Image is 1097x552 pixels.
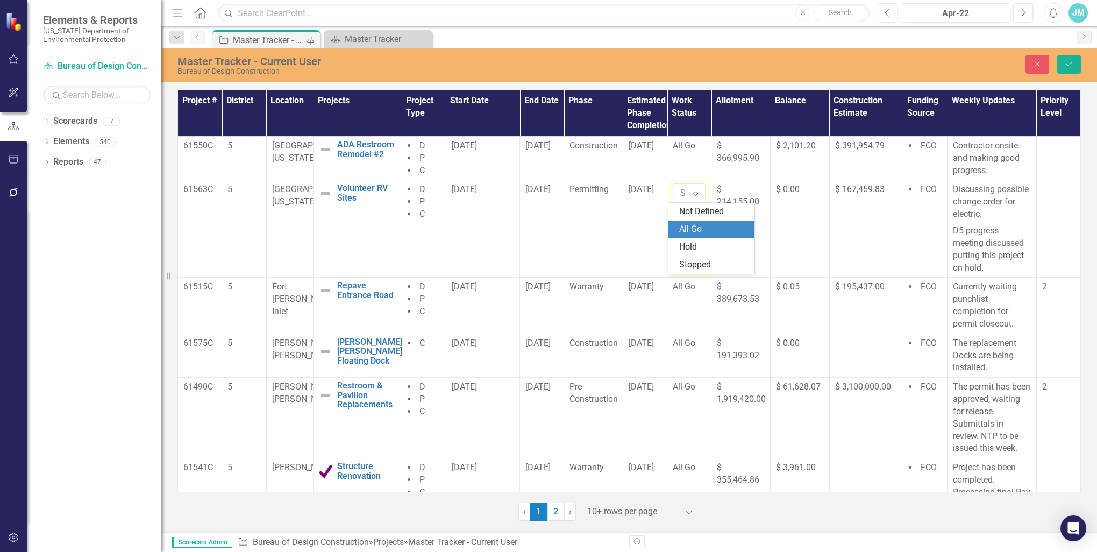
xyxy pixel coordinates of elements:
span: Warranty [569,281,604,292]
div: JM [1068,3,1088,23]
span: ‹ [523,506,526,516]
span: Pre-Construction [569,381,618,404]
a: Bureau of Design Construction [43,60,151,73]
span: $ 391,954.79 [835,140,885,151]
span: [DATE] [452,462,477,472]
span: All Go [673,338,695,348]
div: Master Tracker - Current User [408,537,517,547]
span: [DATE] [525,281,551,292]
span: 2 [1042,381,1047,392]
span: All Go [673,381,695,392]
span: Construction [569,140,618,151]
span: [GEOGRAPHIC_DATA][US_STATE] [272,184,353,207]
div: 540 [95,137,116,146]
span: [PERSON_NAME] [PERSON_NAME] [272,338,337,360]
span: Permitting [569,184,609,194]
a: Scorecards [53,115,97,128]
span: All Go [673,462,695,472]
span: FCO [921,381,937,392]
span: $ 366,995.90 [717,140,759,163]
img: ClearPoint Strategy [5,12,24,31]
span: 5 [227,338,232,348]
span: Fort [PERSON_NAME] Inlet [272,281,337,316]
span: [DATE] [525,462,551,472]
span: Scorecard Admin [172,537,232,548]
div: Bureau of Design Construction [177,67,686,75]
span: $ 355,464.86 [717,462,759,485]
span: [PERSON_NAME] [PERSON_NAME] [272,381,337,404]
span: P [419,475,425,485]
img: Complete [319,465,332,478]
span: [DATE] [452,184,477,194]
a: Repave Entrance Road [337,281,396,300]
span: Warranty [569,462,604,472]
a: [PERSON_NAME] [PERSON_NAME] Floating Dock [337,337,402,366]
a: Volunteer RV Sites [337,183,396,202]
span: Elements & Reports [43,13,151,26]
a: 2 [547,503,565,521]
div: Master Tracker - Current User [177,55,686,67]
span: 5 [227,381,232,392]
img: Not Defined [319,284,332,297]
p: Currently waiting punchlist completion for permit closeout. [953,281,1031,330]
div: Master Tracker [345,32,429,46]
span: C [419,209,425,219]
span: [DATE] [452,381,477,392]
img: Not Defined [319,143,332,156]
p: 61515C [183,281,216,293]
p: The permit has been approved, waiting for release. Submittals in review. NTP to be issued this week. [953,381,1031,455]
p: The replacement Docks are being installed. [953,337,1031,374]
span: [PERSON_NAME] [272,462,337,472]
img: Not Defined [319,345,332,358]
span: 5 [227,140,232,151]
span: [DATE] [629,462,654,472]
span: [DATE] [452,338,477,348]
span: 1 [530,503,547,521]
span: All Go [673,140,695,151]
span: All Go [673,281,695,292]
span: $ 61,628.07 [776,381,821,392]
span: [DATE] [629,381,654,392]
span: FCO [921,281,937,292]
span: 5 [227,462,232,472]
span: [DATE] [452,281,477,292]
span: $ 191,393.02 [717,338,759,360]
p: Project has been completed. Processing final Pay Apps. [953,462,1031,511]
span: Construction [569,338,618,348]
div: Apr-22 [904,7,1007,20]
div: Open Intercom Messenger [1060,515,1086,541]
div: » » [238,536,621,549]
span: C [419,306,425,316]
input: Search ClearPoint... [218,4,870,23]
input: Search Below... [43,86,151,104]
span: D [419,381,425,392]
p: Contractor onsite and making good progress. [953,140,1031,177]
a: Bureau of Design Construction [253,537,369,547]
div: Not Defined [679,206,748,218]
div: 47 [89,158,106,167]
div: Stopped [679,259,748,271]
p: 61541C [183,462,216,474]
span: D [419,462,425,472]
span: D [419,140,425,151]
a: Structure Renovation [337,462,396,480]
span: [DATE] [629,140,654,151]
button: Search [813,5,867,20]
div: Master Tracker - Current User [233,33,304,47]
span: C [419,487,425,497]
span: › [569,506,572,516]
a: Restroom & Pavilion Replacements [337,381,396,409]
p: Discussing possible change order for electric. [953,183,1031,223]
span: C [419,165,425,175]
span: $ 389,673.53 [717,281,759,304]
span: 2 [1042,281,1047,292]
span: 5 [227,184,232,194]
a: Master Tracker [327,32,429,46]
span: [DATE] [629,184,654,194]
span: C [419,338,425,348]
span: [DATE] [525,338,551,348]
div: Hold [679,241,748,253]
p: D5 progress meeting discussed putting this project on hold. [953,223,1031,274]
span: D [419,184,425,194]
span: $ 195,437.00 [835,281,885,292]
